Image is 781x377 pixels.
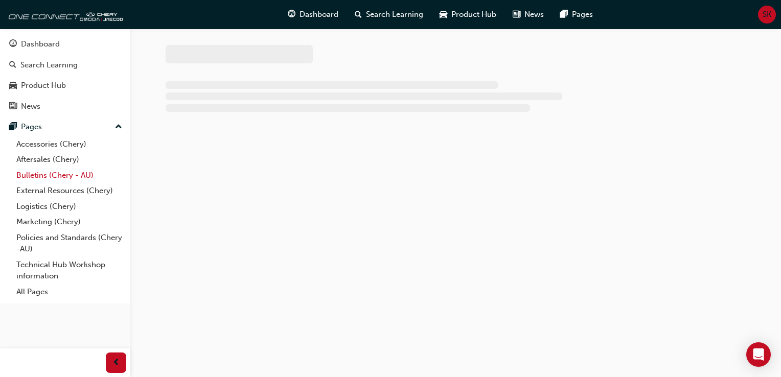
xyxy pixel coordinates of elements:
span: News [524,9,544,20]
a: External Resources (Chery) [12,183,126,199]
span: Pages [572,9,593,20]
a: car-iconProduct Hub [431,4,504,25]
span: Product Hub [451,9,496,20]
span: pages-icon [560,8,568,21]
span: news-icon [9,102,17,111]
div: Product Hub [21,80,66,91]
img: oneconnect [5,4,123,25]
span: car-icon [440,8,447,21]
a: search-iconSearch Learning [347,4,431,25]
a: All Pages [12,284,126,300]
button: Pages [4,117,126,136]
span: pages-icon [9,123,17,132]
span: search-icon [355,8,362,21]
a: Accessories (Chery) [12,136,126,152]
div: Pages [21,121,42,133]
a: Marketing (Chery) [12,214,126,230]
span: prev-icon [112,357,120,369]
a: Aftersales (Chery) [12,152,126,168]
a: News [4,97,126,116]
div: News [21,101,40,112]
a: Technical Hub Workshop information [12,257,126,284]
span: news-icon [513,8,520,21]
span: car-icon [9,81,17,90]
span: search-icon [9,61,16,70]
a: Policies and Standards (Chery -AU) [12,230,126,257]
div: Search Learning [20,59,78,71]
button: DashboardSearch LearningProduct HubNews [4,33,126,117]
span: guage-icon [9,40,17,49]
a: pages-iconPages [552,4,601,25]
span: SK [763,9,771,20]
a: Logistics (Chery) [12,199,126,215]
a: Bulletins (Chery - AU) [12,168,126,183]
button: SK [758,6,776,23]
div: Dashboard [21,38,60,50]
span: up-icon [115,121,122,134]
a: news-iconNews [504,4,552,25]
a: Dashboard [4,35,126,54]
span: Search Learning [366,9,423,20]
a: Search Learning [4,56,126,75]
span: Dashboard [300,9,338,20]
div: Open Intercom Messenger [746,342,771,367]
span: guage-icon [288,8,295,21]
a: guage-iconDashboard [280,4,347,25]
a: Product Hub [4,76,126,95]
